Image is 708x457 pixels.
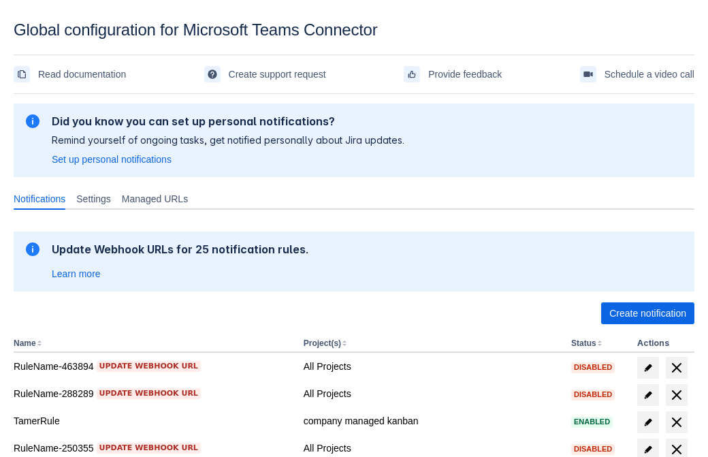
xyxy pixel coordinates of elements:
[601,302,694,324] button: Create notification
[99,361,198,372] span: Update webhook URL
[52,267,101,281] a: Learn more
[14,63,126,85] a: Read documentation
[571,445,615,453] span: Disabled
[571,418,613,426] span: Enabled
[14,20,694,40] div: Global configuration for Microsoft Teams Connector
[14,360,293,373] div: RuleName-463894
[304,414,560,428] div: company managed kanban
[52,133,404,147] p: Remind yourself of ongoing tasks, get notified personally about Jira updates.
[304,360,560,373] div: All Projects
[428,63,502,85] span: Provide feedback
[571,338,596,348] button: Status
[38,63,126,85] span: Read documentation
[304,338,341,348] button: Project(s)
[609,302,686,324] span: Create notification
[643,444,654,455] span: edit
[571,391,615,398] span: Disabled
[632,335,694,353] th: Actions
[229,63,326,85] span: Create support request
[76,192,111,206] span: Settings
[404,63,502,85] a: Provide feedback
[580,63,694,85] a: Schedule a video call
[52,114,404,128] h2: Did you know you can set up personal notifications?
[605,63,694,85] span: Schedule a video call
[204,63,326,85] a: Create support request
[669,360,685,376] span: delete
[52,242,309,256] h2: Update Webhook URLs for 25 notification rules.
[14,414,293,428] div: TamerRule
[643,362,654,373] span: edit
[25,241,41,257] span: information
[25,113,41,129] span: information
[669,387,685,403] span: delete
[304,441,560,455] div: All Projects
[14,387,293,400] div: RuleName-288289
[14,192,65,206] span: Notifications
[14,441,293,455] div: RuleName-250355
[583,69,594,80] span: videoCall
[571,364,615,371] span: Disabled
[14,338,36,348] button: Name
[406,69,417,80] span: feedback
[643,417,654,428] span: edit
[122,192,188,206] span: Managed URLs
[643,390,654,400] span: edit
[99,388,198,399] span: Update webhook URL
[207,69,218,80] span: support
[16,69,27,80] span: documentation
[52,153,172,166] a: Set up personal notifications
[304,387,560,400] div: All Projects
[669,414,685,430] span: delete
[99,443,198,454] span: Update webhook URL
